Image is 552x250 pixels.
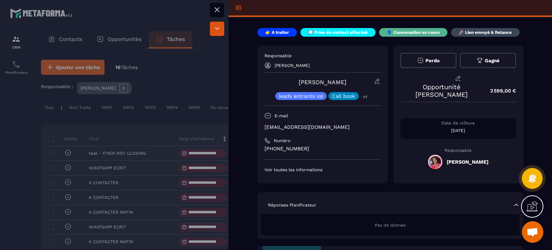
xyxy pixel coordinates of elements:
button: Perdu [400,53,456,68]
span: Perdu [425,58,440,63]
p: Réponses Planificateur [268,202,316,208]
p: leads entrants vsl [279,94,323,99]
p: Voir toutes les informations [264,167,381,173]
span: Pas de donnée [375,223,406,228]
p: Call book [332,94,355,99]
p: Numéro [274,138,290,144]
p: Date de clôture [400,120,516,126]
h5: [PERSON_NAME] [447,159,488,165]
p: Opportunité [PERSON_NAME] [400,83,483,98]
p: [DATE] [400,128,516,133]
p: [PERSON_NAME] [275,63,310,68]
p: 🗣️ Conversation en cours [387,29,440,35]
div: Ouvrir le chat [522,221,543,243]
p: [EMAIL_ADDRESS][DOMAIN_NAME] [264,124,381,131]
a: [PERSON_NAME] [299,79,346,86]
p: 2 599,00 € [483,84,516,98]
p: E-mail [275,113,288,119]
p: +7 [360,93,370,101]
p: 🚀 Lien envoyé & Relance [459,29,512,35]
button: Gagné [460,53,516,68]
p: Responsable [400,148,516,153]
span: Gagné [485,58,500,63]
p: [PHONE_NUMBER] [264,145,381,152]
p: 👉 A traiter [265,29,289,35]
p: 💬 Prise de contact effectué [308,29,368,35]
p: Responsable [264,53,381,59]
